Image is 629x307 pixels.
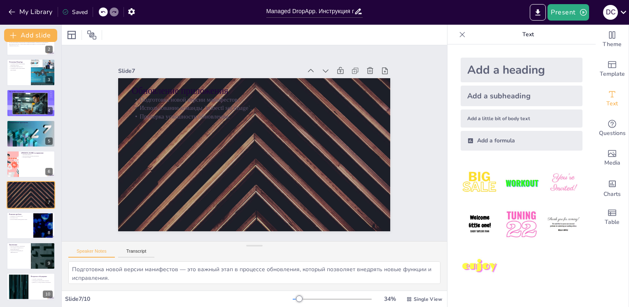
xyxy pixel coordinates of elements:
[604,158,620,167] span: Media
[596,25,629,54] div: Change the overall theme
[9,250,28,253] p: Следуйте инструкциям для эффективности.
[9,247,28,250] p: Обеспечивает надежность и масштабируемость.
[9,66,28,68] p: Необходимы зависимости.
[7,89,55,116] div: 4
[62,8,88,16] div: Saved
[132,112,377,121] p: Проверка успешности обновления.
[21,157,53,158] p: Логи для отладки.
[9,67,28,70] p: Установка требует выполнения инструкций.
[461,247,499,286] img: 7.jpeg
[7,273,55,300] div: 10
[21,152,53,154] p: [PERSON_NAME] и управление
[9,95,53,97] p: Проверка соединения с кластером.
[118,67,301,75] div: Slide 7
[461,131,582,151] div: Add a formula
[9,246,28,247] p: DropApp упрощает управление.
[9,61,28,63] p: Установка DropApp
[68,261,440,284] textarea: Подготовка новой версии манифестов — это важный этап в процессе обновления, который позволяет вне...
[9,42,53,44] p: В этой презентации мы рассмотрим основные функции и возможности управляемого приложения DropApp, ...
[45,168,53,175] div: 6
[461,164,499,202] img: 1.jpeg
[7,242,55,270] div: 9
[43,291,53,298] div: 10
[530,4,546,21] button: Export to PowerPoint
[9,215,31,217] p: Проверка состояния подов.
[9,213,31,215] p: Решение проблем
[7,151,55,178] div: 6
[547,4,589,21] button: Present
[596,54,629,84] div: Add ready made slides
[31,281,53,283] p: [PERSON_NAME] ответить на вопросы.
[502,205,540,244] img: 5.jpeg
[461,109,582,128] div: Add a little bit of body text
[7,181,55,208] div: 7
[9,217,31,219] p: Изучение логов.
[414,296,442,302] span: Single View
[21,155,53,157] p: Использование метрик для анализа.
[606,99,618,108] span: Text
[9,45,53,47] p: Generated with [URL]
[596,84,629,114] div: Add text boxes
[599,129,626,138] span: Questions
[132,104,377,112] p: Использование команды `kubectl set image`.
[132,85,377,98] p: Обновление приложения
[68,249,115,258] button: Speaker Notes
[45,260,53,267] div: 9
[603,40,622,49] span: Theme
[31,275,53,277] p: Вопросы и обсуждение
[9,63,28,66] p: Установка требует выполнения нескольких шагов.
[21,153,53,155] p: Настройка алертов.
[45,137,53,145] div: 5
[45,76,53,84] div: 3
[603,190,621,199] span: Charts
[45,229,53,237] div: 8
[605,218,620,227] span: Table
[266,5,354,17] input: Insert title
[9,186,53,187] p: Использование команды `kubectl set image`.
[9,125,53,126] p: Использование команды `kubectl apply`.
[502,164,540,202] img: 2.jpeg
[65,28,78,42] div: Layout
[45,199,53,206] div: 7
[600,70,625,79] span: Template
[603,4,618,21] button: D C
[4,29,57,42] button: Add slide
[9,187,53,189] p: Проверка успешности обновления.
[31,278,53,280] p: Спасибо за внимание!
[7,120,55,147] div: 5
[544,164,582,202] img: 3.jpeg
[7,212,55,239] div: 8
[9,94,53,95] p: Проверка прав доступа.
[596,202,629,232] div: Add a table
[45,107,53,114] div: 4
[7,28,55,55] div: 2
[132,95,377,104] p: Подготовка новой версии манифестов.
[461,58,582,82] div: Add a heading
[9,219,31,220] p: Использование команд диагностики.
[9,121,53,123] p: Развертывание приложения
[31,280,53,281] p: Обсуждение практических аспектов.
[6,5,56,19] button: My Library
[596,143,629,173] div: Add images, graphics, shapes or video
[9,126,53,128] p: Проверка статуса развертывания.
[9,123,53,125] p: Создание манифестов ресурсов.
[544,205,582,244] img: 6.jpeg
[65,295,293,303] div: Slide 7 / 10
[603,5,618,20] div: D C
[118,249,155,258] button: Transcript
[9,93,53,94] p: Настройка конфигурационных файлов.
[469,25,587,44] p: Text
[596,114,629,143] div: Get real-time input from your audience
[380,295,400,303] div: 34 %
[45,46,53,53] div: 2
[87,30,97,40] span: Position
[9,182,53,185] p: Обновление приложения
[9,184,53,186] p: Подготовка новой версии манифестов.
[9,91,53,93] p: Настройка окружения
[7,59,55,86] div: 3
[461,205,499,244] img: 4.jpeg
[596,173,629,202] div: Add charts and graphs
[461,86,582,106] div: Add a subheading
[9,244,28,246] p: Заключение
